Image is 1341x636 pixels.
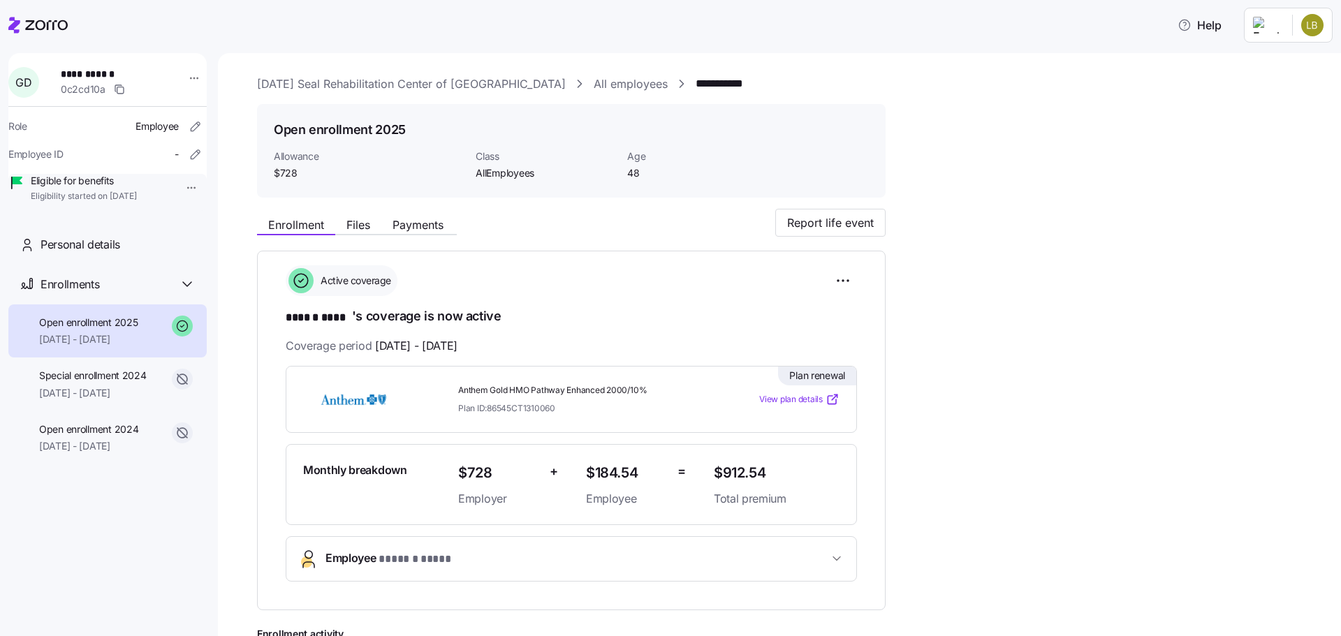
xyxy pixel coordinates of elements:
span: Enrollment [268,219,324,230]
button: Help [1166,11,1233,39]
span: Plan renewal [789,369,845,383]
a: View plan details [759,392,840,406]
span: Open enrollment 2025 [39,316,138,330]
span: Anthem Gold HMO Pathway Enhanced 2000/10% [458,385,703,397]
span: Active coverage [316,274,391,288]
span: [DATE] - [DATE] [39,332,138,346]
span: Age [627,149,768,163]
span: View plan details [759,393,823,406]
span: $728 [458,461,538,485]
span: $728 [274,166,464,180]
span: Total premium [714,490,840,508]
span: 48 [627,166,768,180]
span: Eligibility started on [DATE] [31,191,137,202]
span: Help [1178,17,1222,34]
span: Employee [135,119,179,133]
span: Payments [393,219,444,230]
span: Plan ID: 86545CT1310060 [458,402,555,414]
span: Coverage period [286,337,457,355]
span: Employee ID [8,147,64,161]
span: Class [476,149,616,163]
span: Monthly breakdown [303,461,407,479]
img: 1af8aab67717610295fc0a914effc0fd [1301,14,1324,36]
span: AllEmployees [476,166,616,180]
span: Files [346,219,370,230]
span: Role [8,119,27,133]
button: Report life event [775,209,886,237]
span: Eligible for benefits [31,174,137,188]
span: - [175,147,179,161]
span: Allowance [274,149,464,163]
span: G D [15,77,31,88]
img: Anthem [303,383,404,415]
span: Employee [586,490,666,508]
span: 0c2cd10a [61,82,105,96]
h1: Open enrollment 2025 [274,121,406,138]
span: Report life event [787,214,874,231]
span: [DATE] - [DATE] [375,337,457,355]
span: Employee [325,549,451,568]
span: = [677,461,686,482]
a: [DATE] Seal Rehabilitation Center of [GEOGRAPHIC_DATA] [257,75,566,93]
span: Enrollments [41,276,99,293]
span: [DATE] - [DATE] [39,439,138,453]
span: Employer [458,490,538,508]
span: $184.54 [586,461,666,485]
span: $912.54 [714,461,840,485]
span: Open enrollment 2024 [39,422,138,436]
h1: 's coverage is now active [286,307,857,327]
img: Employer logo [1253,17,1281,34]
span: Special enrollment 2024 [39,369,147,383]
span: Personal details [41,236,120,253]
a: All employees [594,75,668,93]
span: + [550,461,558,482]
span: [DATE] - [DATE] [39,386,147,400]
